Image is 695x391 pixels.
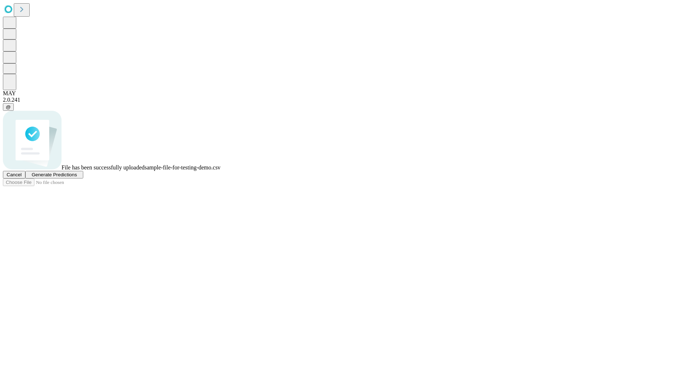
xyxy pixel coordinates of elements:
div: 2.0.241 [3,97,692,103]
button: @ [3,103,14,111]
span: File has been successfully uploaded [62,164,144,171]
span: sample-file-for-testing-demo.csv [144,164,220,171]
span: Generate Predictions [31,172,77,177]
span: Cancel [7,172,22,177]
button: Cancel [3,171,25,178]
span: @ [6,104,11,110]
button: Generate Predictions [25,171,83,178]
div: MAY [3,90,692,97]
